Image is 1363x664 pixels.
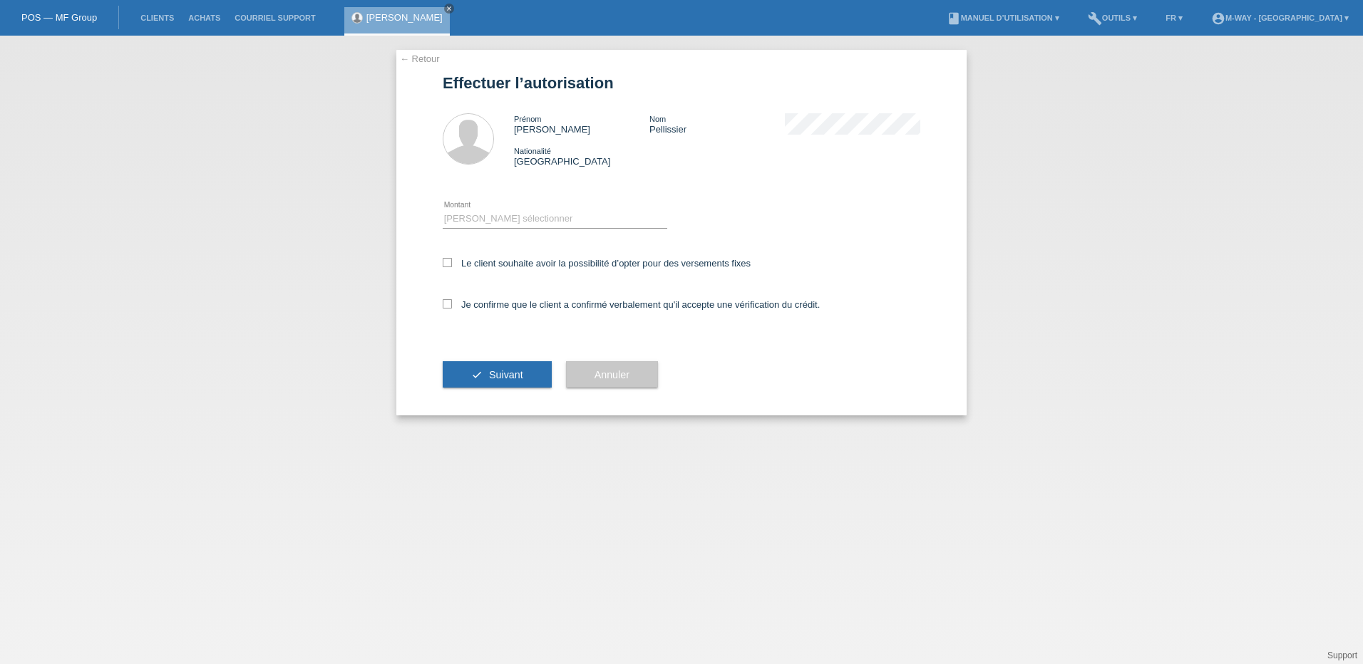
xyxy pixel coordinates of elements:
[1211,11,1225,26] i: account_circle
[133,14,181,22] a: Clients
[1158,14,1190,22] a: FR ▾
[514,115,542,123] span: Prénom
[444,4,454,14] a: close
[514,145,649,167] div: [GEOGRAPHIC_DATA]
[21,12,97,23] a: POS — MF Group
[446,5,453,12] i: close
[1204,14,1356,22] a: account_circlem-way - [GEOGRAPHIC_DATA] ▾
[649,115,666,123] span: Nom
[443,258,751,269] label: Le client souhaite avoir la possibilité d’opter pour des versements fixes
[443,361,552,388] button: check Suivant
[366,12,443,23] a: [PERSON_NAME]
[443,299,820,310] label: Je confirme que le client a confirmé verbalement qu'il accepte une vérification du crédit.
[181,14,227,22] a: Achats
[1081,14,1144,22] a: buildOutils ▾
[1088,11,1102,26] i: build
[489,369,523,380] span: Suivant
[947,11,961,26] i: book
[1327,650,1357,660] a: Support
[514,147,551,155] span: Nationalité
[514,113,649,135] div: [PERSON_NAME]
[940,14,1066,22] a: bookManuel d’utilisation ▾
[595,369,629,380] span: Annuler
[227,14,322,22] a: Courriel Support
[400,53,440,64] a: ← Retour
[443,74,920,92] h1: Effectuer l’autorisation
[649,113,785,135] div: Pellissier
[566,361,658,388] button: Annuler
[471,369,483,380] i: check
